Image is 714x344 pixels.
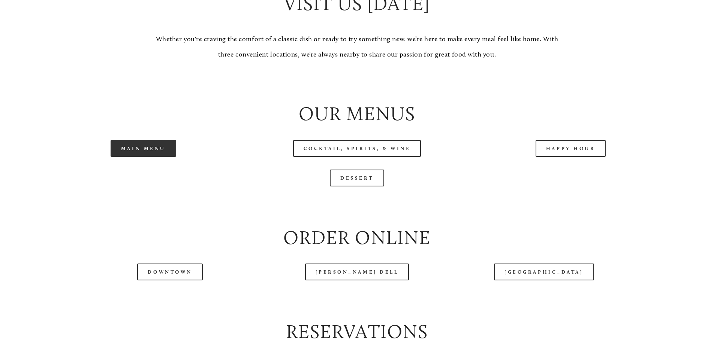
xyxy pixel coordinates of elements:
a: Dessert [330,170,384,186]
a: [GEOGRAPHIC_DATA] [494,264,594,280]
a: Cocktail, Spirits, & Wine [293,140,421,157]
a: Main Menu [111,140,176,157]
a: [PERSON_NAME] Dell [305,264,409,280]
a: Happy Hour [536,140,606,157]
h2: Our Menus [43,101,671,127]
h2: Order Online [43,225,671,251]
a: Downtown [137,264,202,280]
